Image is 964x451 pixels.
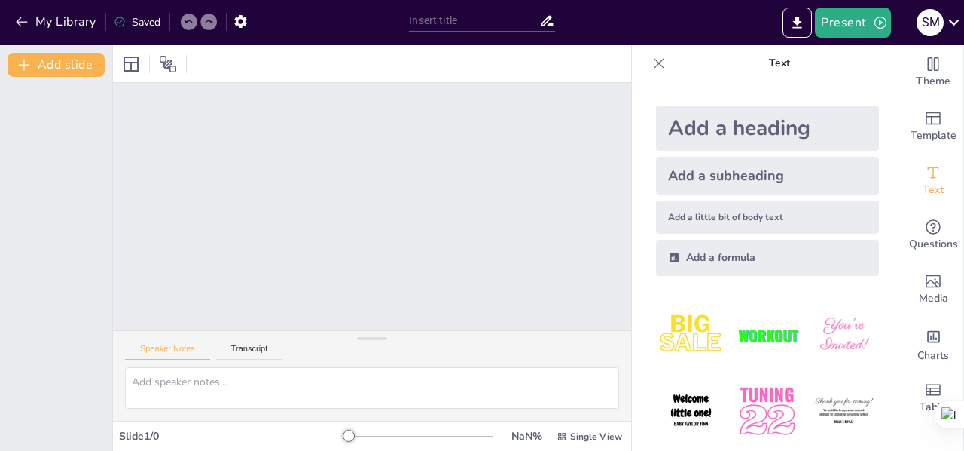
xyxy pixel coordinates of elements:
[919,290,948,307] span: Media
[903,100,963,154] div: Add ready made slides
[656,376,726,446] img: 4.jpeg
[916,73,950,90] span: Theme
[903,208,963,262] div: Get real-time input from your audience
[656,240,879,276] div: Add a formula
[815,8,890,38] button: Present
[911,127,956,144] span: Template
[917,9,944,36] div: S M
[656,201,879,234] div: Add a little bit of body text
[903,317,963,371] div: Add charts and graphs
[909,236,958,253] span: Questions
[917,8,944,38] button: S M
[920,399,947,416] span: Table
[119,52,143,76] div: Layout
[11,10,102,34] button: My Library
[656,300,726,370] img: 1.jpeg
[809,300,879,370] img: 3.jpeg
[782,8,812,38] button: Export to PowerPoint
[917,348,949,364] span: Charts
[732,300,802,370] img: 2.jpeg
[656,157,879,195] div: Add a subheading
[903,154,963,208] div: Add text boxes
[656,106,879,151] div: Add a heading
[216,344,283,360] button: Transcript
[570,431,622,443] span: Single View
[903,371,963,425] div: Add a table
[671,45,888,81] p: Text
[119,429,349,443] div: Slide 1 / 0
[732,376,802,446] img: 5.jpeg
[923,182,944,198] span: Text
[809,376,879,446] img: 6.jpeg
[125,344,210,360] button: Speaker Notes
[8,53,105,77] button: Add slide
[508,429,545,443] div: NaN %
[159,55,177,73] span: Position
[903,262,963,317] div: Add images, graphics, shapes or video
[114,15,160,29] div: Saved
[903,45,963,100] div: Change the overall theme
[409,10,538,32] input: Insert title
